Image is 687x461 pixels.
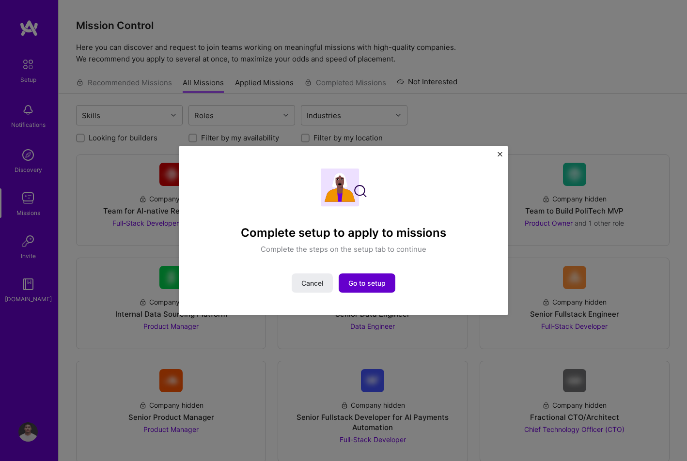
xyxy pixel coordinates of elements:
span: Go to setup [348,278,386,288]
button: Close [498,152,502,162]
button: Go to setup [339,273,395,292]
span: Cancel [301,278,323,288]
h4: Complete setup to apply to missions [241,226,446,240]
p: Complete the steps on the setup tab to continue [261,244,426,254]
button: Cancel [292,273,333,292]
img: Complete setup illustration [321,169,367,207]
